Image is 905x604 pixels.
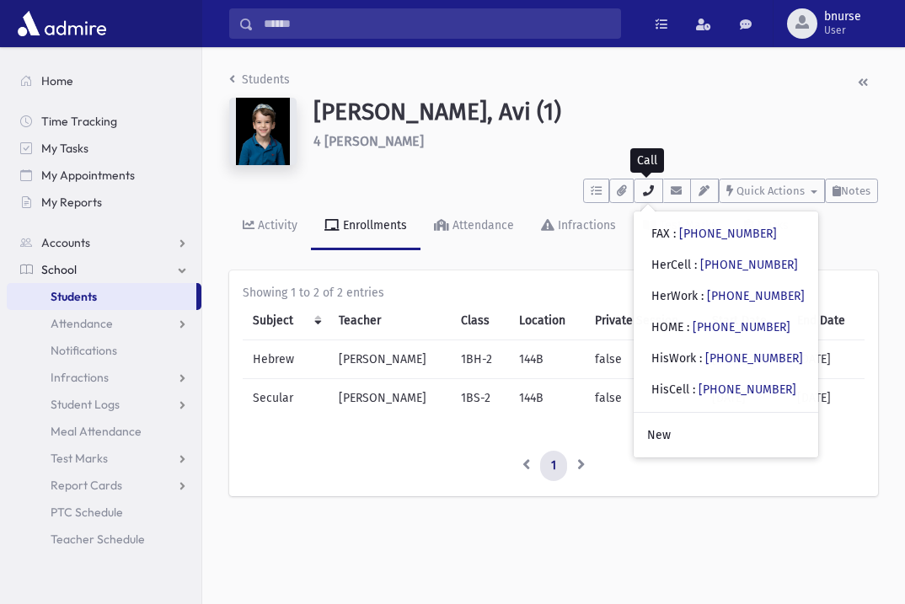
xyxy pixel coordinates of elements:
[651,350,803,367] div: HisWork
[679,227,777,241] a: [PHONE_NUMBER]
[585,379,702,418] td: false
[7,418,201,445] a: Meal Attendance
[7,526,201,553] a: Teacher Schedule
[787,379,865,418] td: [DATE]
[824,24,861,37] span: User
[13,7,110,40] img: AdmirePro
[451,379,509,418] td: 1BS-2
[651,225,777,243] div: FAX
[7,391,201,418] a: Student Logs
[51,424,142,439] span: Meal Attendance
[585,302,702,340] th: Private Session
[731,203,802,250] a: Marks
[41,195,102,210] span: My Reports
[509,340,585,379] td: 144B
[7,189,201,216] a: My Reports
[651,381,796,398] div: HisCell
[51,289,97,304] span: Students
[673,227,676,241] span: :
[699,382,796,397] a: [PHONE_NUMBER]
[841,184,870,197] span: Notes
[329,302,451,340] th: Teacher
[254,218,297,233] div: Activity
[787,340,865,379] td: [DATE]
[705,351,803,366] a: [PHONE_NUMBER]
[340,218,407,233] div: Enrollments
[7,108,201,135] a: Time Tracking
[651,318,790,336] div: HOME
[51,505,123,520] span: PTC Schedule
[313,133,878,149] h6: 4 [PERSON_NAME]
[311,203,420,250] a: Enrollments
[651,256,798,274] div: HerCell
[229,98,297,165] img: 9kAAAAAAAAAAAAAAAAAAAAAAAAAAAAAAAAAAAAAAAAAAAAAAAAAAAAAAAAAAAAAAAAAAAAAAAAAAAAAAAAAAAAAAAAAAAAAAA...
[420,203,527,250] a: Attendance
[41,262,77,277] span: School
[699,351,702,366] span: :
[554,218,616,233] div: Infractions
[51,397,120,412] span: Student Logs
[585,340,702,379] td: false
[7,256,201,283] a: School
[41,73,73,88] span: Home
[693,320,790,334] a: [PHONE_NUMBER]
[509,302,585,340] th: Location
[694,258,697,272] span: :
[229,203,311,250] a: Activity
[701,289,704,303] span: :
[7,67,201,94] a: Home
[7,229,201,256] a: Accounts
[243,379,329,418] td: Secular
[7,472,201,499] a: Report Cards
[719,179,825,203] button: Quick Actions
[51,451,108,466] span: Test Marks
[243,340,329,379] td: Hebrew
[527,203,629,250] a: Infractions
[7,135,201,162] a: My Tasks
[824,10,861,24] span: bnurse
[7,310,201,337] a: Attendance
[540,451,567,481] a: 1
[329,340,451,379] td: [PERSON_NAME]
[51,343,117,358] span: Notifications
[7,499,201,526] a: PTC Schedule
[7,364,201,391] a: Infractions
[243,302,329,340] th: Subject
[630,148,664,173] div: Call
[451,302,509,340] th: Class
[7,162,201,189] a: My Appointments
[229,72,290,87] a: Students
[229,71,290,95] nav: breadcrumb
[41,141,88,156] span: My Tasks
[41,235,90,250] span: Accounts
[451,340,509,379] td: 1BH-2
[449,218,514,233] div: Attendance
[313,98,878,126] h1: [PERSON_NAME], Avi (1)
[634,420,818,451] a: New
[243,284,865,302] div: Showing 1 to 2 of 2 entries
[7,445,201,472] a: Test Marks
[736,184,805,197] span: Quick Actions
[825,179,878,203] button: Notes
[651,287,805,305] div: HerWork
[51,478,122,493] span: Report Cards
[41,114,117,129] span: Time Tracking
[329,379,451,418] td: [PERSON_NAME]
[787,302,865,340] th: End Date
[254,8,620,39] input: Search
[700,258,798,272] a: [PHONE_NUMBER]
[707,289,805,303] a: [PHONE_NUMBER]
[687,320,689,334] span: :
[51,370,109,385] span: Infractions
[51,532,145,547] span: Teacher Schedule
[51,316,113,331] span: Attendance
[41,168,135,183] span: My Appointments
[7,283,196,310] a: Students
[7,337,201,364] a: Notifications
[629,203,731,250] a: Test Marks
[693,382,695,397] span: :
[509,379,585,418] td: 144B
